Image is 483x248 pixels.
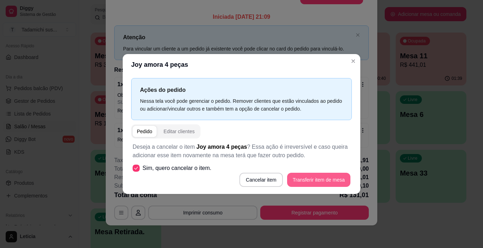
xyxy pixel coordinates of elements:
[287,173,350,187] button: Transferir item de mesa
[140,97,343,113] div: Nessa tela você pode gerenciar o pedido. Remover clientes que estão vinculados ao pedido ou adici...
[348,55,359,67] button: Close
[142,164,211,172] span: Sim, quero cancelar o item.
[123,54,360,75] header: Joy amora 4 peças
[239,173,283,187] button: Cancelar item
[197,144,247,150] span: Joy amora 4 peças
[137,128,152,135] div: Pedido
[140,85,343,94] p: Ações do pedido
[133,143,350,160] p: Deseja a cancelar o item ? Essa ação é irreversível e caso queira adicionar esse item novamente n...
[164,128,195,135] div: Editar clientes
